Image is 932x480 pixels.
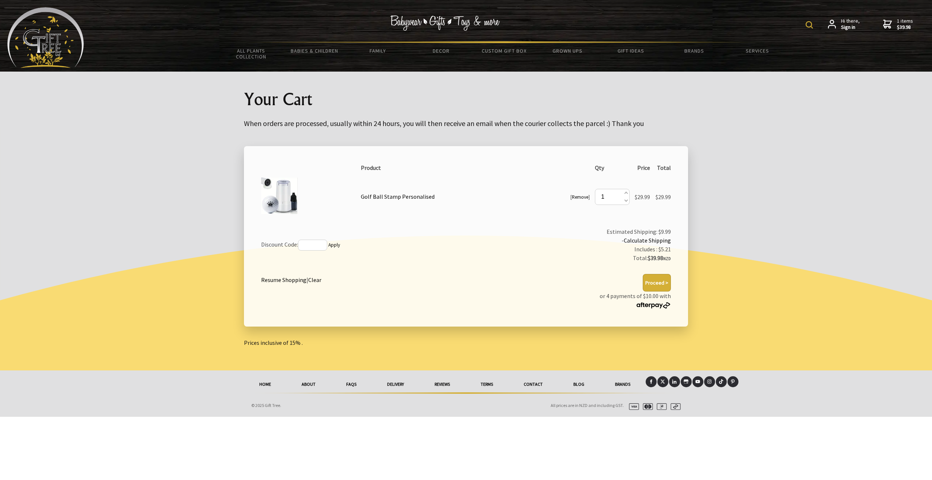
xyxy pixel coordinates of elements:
p: or 4 payments of $10.00 with [600,292,671,309]
img: mastercard.svg [640,403,653,410]
a: Services [726,43,789,58]
a: Hi there,Sign in [828,18,860,31]
a: Resume Shopping [261,276,306,283]
span: © 2025 Gift Tree. [251,403,281,408]
strong: $39.98 [897,24,913,31]
input: If you have a discount code, enter it here and press 'Apply'. [298,240,327,251]
p: Prices inclusive of 15% . [244,338,688,347]
img: Babywear - Gifts - Toys & more [390,15,500,31]
td: $29.99 [653,175,673,218]
a: Grown Ups [536,43,599,58]
th: Qty [592,161,632,175]
th: Total [653,161,673,175]
a: Tiktok [716,376,727,387]
a: LinkedIn [669,376,680,387]
a: Family [346,43,409,58]
th: Price [632,161,653,175]
small: [ ] [570,194,590,200]
a: Facebook [646,376,657,387]
button: Proceed > [643,274,671,292]
big: When orders are processed, usually within 24 hours, you will then receive an email when the couri... [244,119,644,128]
a: FAQs [331,376,372,392]
a: All Plants Collection [219,43,283,64]
img: afterpay.svg [668,403,681,410]
a: Contact [508,376,558,392]
img: visa.svg [626,403,639,410]
a: Blog [558,376,600,392]
a: Brands [600,376,646,392]
img: Afterpay [636,302,671,309]
strong: Sign in [841,24,860,31]
th: Product [358,161,592,175]
a: Remove [572,194,588,200]
div: | [261,274,321,284]
h1: Your Cart [244,89,688,108]
a: 1 items$39.98 [883,18,913,31]
a: About [286,376,331,392]
strong: $39.98 [648,254,671,262]
a: Babies & Children [283,43,346,58]
a: Apply [328,242,340,248]
img: paypal.svg [654,403,667,410]
a: Pinterest [727,376,738,387]
a: Custom Gift Box [473,43,536,58]
a: delivery [372,376,419,392]
span: Hi there, [841,18,860,31]
a: Instagram [704,376,715,387]
a: HOME [244,376,286,392]
a: Brands [662,43,726,58]
a: X (Twitter) [657,376,668,387]
a: Youtube [692,376,703,387]
td: $29.99 [632,175,653,218]
img: Babyware - Gifts - Toys and more... [7,7,84,68]
span: 1 items [897,18,913,31]
a: Golf Ball Stamp Personalised [361,193,435,200]
img: product search [806,21,813,28]
a: Decor [409,43,473,58]
div: Total: [488,254,671,263]
span: NZD [663,256,671,261]
a: Terms [465,376,508,392]
a: reviews [419,376,465,392]
td: Estimated Shipping: $9.99 - [486,225,673,266]
a: Clear [308,276,321,283]
div: Includes : $5.21 [488,245,671,254]
span: All prices are in NZD and including GST. [551,403,624,408]
a: Gift Ideas [599,43,662,58]
td: Discount Code: [259,225,486,266]
a: Calculate Shipping [624,237,671,244]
